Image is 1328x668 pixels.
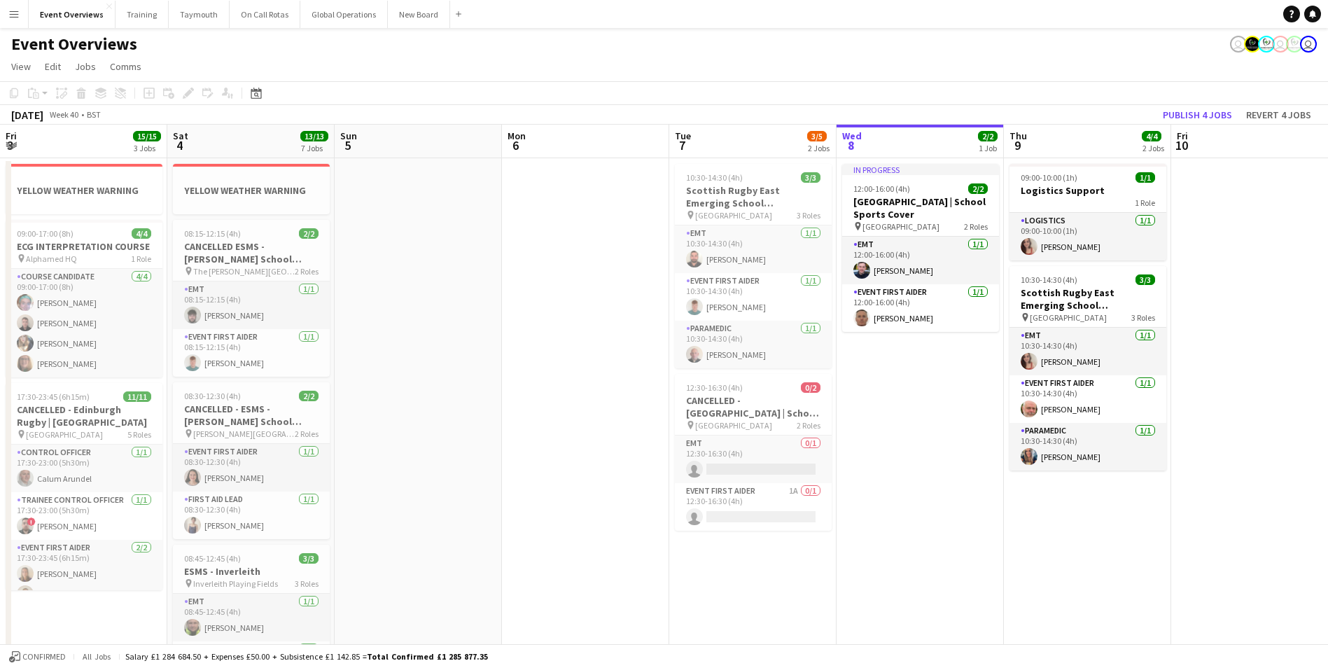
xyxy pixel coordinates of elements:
[173,130,188,142] span: Sat
[1030,312,1107,323] span: [GEOGRAPHIC_DATA]
[173,329,330,377] app-card-role: Event First Aider1/108:15-12:15 (4h)[PERSON_NAME]
[69,57,102,76] a: Jobs
[1286,36,1303,53] app-user-avatar: Operations Manager
[193,429,295,439] span: [PERSON_NAME][GEOGRAPHIC_DATA]
[1300,36,1317,53] app-user-avatar: Operations Team
[132,228,151,239] span: 4/4
[842,130,862,142] span: Wed
[1142,131,1161,141] span: 4/4
[123,391,151,402] span: 11/11
[116,1,169,28] button: Training
[230,1,300,28] button: On Call Rotas
[173,382,330,539] app-job-card: 08:30-12:30 (4h)2/2CANCELLED - ESMS - [PERSON_NAME] School Sports [PERSON_NAME][GEOGRAPHIC_DATA]2...
[6,164,162,214] div: YELLOW WEATHER WARNING
[388,1,450,28] button: New Board
[4,137,17,153] span: 3
[1009,266,1166,471] app-job-card: 10:30-14:30 (4h)3/3Scottish Rugby East Emerging School Championships | [GEOGRAPHIC_DATA] [GEOGRAP...
[1009,286,1166,312] h3: Scottish Rugby East Emerging School Championships | [GEOGRAPHIC_DATA]
[1009,213,1166,260] app-card-role: Logistics1/109:00-10:00 (1h)[PERSON_NAME]
[173,164,330,214] app-job-card: YELLOW WEATHER WARNING
[173,403,330,428] h3: CANCELLED - ESMS - [PERSON_NAME] School Sports
[184,228,241,239] span: 08:15-12:15 (4h)
[131,253,151,264] span: 1 Role
[675,164,832,368] div: 10:30-14:30 (4h)3/3Scottish Rugby East Emerging School Championships | Newbattle [GEOGRAPHIC_DATA...
[1177,130,1188,142] span: Fri
[807,131,827,141] span: 3/5
[968,183,988,194] span: 2/2
[964,221,988,232] span: 2 Roles
[338,137,357,153] span: 5
[45,60,61,73] span: Edit
[6,57,36,76] a: View
[11,60,31,73] span: View
[295,578,319,589] span: 3 Roles
[505,137,526,153] span: 6
[17,391,90,402] span: 17:30-23:45 (6h15m)
[842,284,999,332] app-card-role: Event First Aider1/112:00-16:00 (4h)[PERSON_NAME]
[6,383,162,590] app-job-card: 17:30-23:45 (6h15m)11/11CANCELLED - Edinburgh Rugby | [GEOGRAPHIC_DATA] [GEOGRAPHIC_DATA]5 RolesC...
[173,444,330,492] app-card-role: Event First Aider1/108:30-12:30 (4h)[PERSON_NAME]
[299,391,319,401] span: 2/2
[1009,164,1166,260] div: 09:00-10:00 (1h)1/1Logistics Support1 RoleLogistics1/109:00-10:00 (1h)[PERSON_NAME]
[6,240,162,253] h3: ECG INTERPRETATION COURSE
[1142,143,1164,153] div: 2 Jobs
[173,240,330,265] h3: CANCELLED ESMS - [PERSON_NAME] School Sports
[1135,274,1155,285] span: 3/3
[6,184,162,197] h3: YELLOW WEATHER WARNING
[808,143,830,153] div: 2 Jobs
[842,164,999,175] div: In progress
[695,420,772,431] span: [GEOGRAPHIC_DATA]
[184,553,241,564] span: 08:45-12:45 (4h)
[169,1,230,28] button: Taymouth
[17,228,74,239] span: 09:00-17:00 (8h)
[6,130,17,142] span: Fri
[675,273,832,321] app-card-role: Event First Aider1/110:30-14:30 (4h)[PERSON_NAME]
[695,210,772,221] span: [GEOGRAPHIC_DATA]
[673,137,691,153] span: 7
[801,382,820,393] span: 0/2
[295,266,319,277] span: 2 Roles
[675,225,832,273] app-card-role: EMT1/110:30-14:30 (4h)[PERSON_NAME]
[6,403,162,429] h3: CANCELLED - Edinburgh Rugby | [GEOGRAPHIC_DATA]
[26,429,103,440] span: [GEOGRAPHIC_DATA]
[26,253,77,264] span: Alphamed HQ
[29,1,116,28] button: Event Overviews
[87,109,101,120] div: BST
[1009,328,1166,375] app-card-role: EMT1/110:30-14:30 (4h)[PERSON_NAME]
[978,131,998,141] span: 2/2
[1009,130,1027,142] span: Thu
[173,594,330,641] app-card-role: EMT1/108:45-12:45 (4h)[PERSON_NAME]
[675,483,832,531] app-card-role: Event First Aider1A0/112:30-16:30 (4h)
[193,266,295,277] span: The [PERSON_NAME][GEOGRAPHIC_DATA]
[193,578,278,589] span: Inverleith Playing Fields
[840,137,862,153] span: 8
[979,143,997,153] div: 1 Job
[1157,106,1238,124] button: Publish 4 jobs
[675,374,832,531] app-job-card: 12:30-16:30 (4h)0/2CANCELLED - [GEOGRAPHIC_DATA] | School Sports Cover [GEOGRAPHIC_DATA]2 RolesEM...
[675,436,832,483] app-card-role: EMT0/112:30-16:30 (4h)
[127,429,151,440] span: 5 Roles
[1240,106,1317,124] button: Revert 4 jobs
[842,195,999,221] h3: [GEOGRAPHIC_DATA] | School Sports Cover
[675,130,691,142] span: Tue
[39,57,67,76] a: Edit
[1258,36,1275,53] app-user-avatar: Operations Manager
[295,429,319,439] span: 2 Roles
[6,540,162,608] app-card-role: Event First Aider2/217:30-23:45 (6h15m)[PERSON_NAME][PERSON_NAME]
[1230,36,1247,53] app-user-avatar: Operations Team
[173,220,330,377] app-job-card: 08:15-12:15 (4h)2/2CANCELLED ESMS - [PERSON_NAME] School Sports The [PERSON_NAME][GEOGRAPHIC_DATA...
[686,172,743,183] span: 10:30-14:30 (4h)
[1244,36,1261,53] app-user-avatar: Clinical Team
[853,183,910,194] span: 12:00-16:00 (4h)
[301,143,328,153] div: 7 Jobs
[862,221,939,232] span: [GEOGRAPHIC_DATA]
[1135,197,1155,208] span: 1 Role
[340,130,357,142] span: Sun
[842,164,999,332] div: In progress12:00-16:00 (4h)2/2[GEOGRAPHIC_DATA] | School Sports Cover [GEOGRAPHIC_DATA]2 RolesEMT...
[1135,172,1155,183] span: 1/1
